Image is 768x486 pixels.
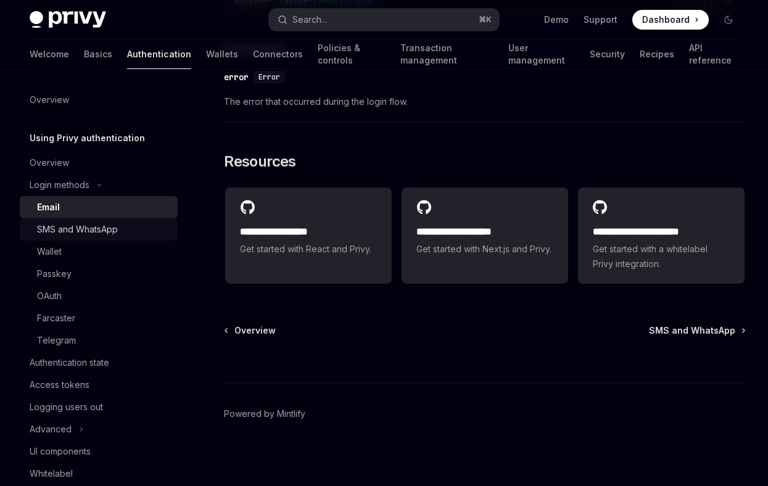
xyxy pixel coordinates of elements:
button: Open search [269,9,498,31]
div: Farcaster [37,311,75,326]
div: Login methods [30,178,89,192]
a: Access tokens [20,374,178,396]
div: Wallet [37,244,62,259]
a: SMS and WhatsApp [20,218,178,241]
span: ⌘ K [479,15,492,25]
a: Telegram [20,329,178,352]
a: Overview [225,324,276,337]
a: Passkey [20,263,178,285]
span: Resources [224,152,296,171]
a: Policies & controls [318,39,386,69]
div: Overview [30,155,69,170]
div: Passkey [37,266,72,281]
div: Email [37,200,60,215]
a: Basics [84,39,112,69]
h5: Using Privy authentication [30,131,145,146]
a: Powered by Mintlify [224,408,305,420]
div: Overview [30,93,69,107]
button: Toggle Login methods section [20,174,178,196]
a: Overview [20,152,178,174]
a: Wallet [20,241,178,263]
span: Overview [234,324,276,337]
a: Logging users out [20,396,178,418]
span: Get started with React and Privy. [240,242,377,257]
a: Overview [20,89,178,111]
a: SMS and WhatsApp [649,324,745,337]
a: Transaction management [400,39,494,69]
span: Get started with a whitelabel Privy integration. [593,242,730,271]
a: Farcaster [20,307,178,329]
div: Advanced [30,422,72,437]
div: SMS and WhatsApp [37,222,118,237]
a: Wallets [206,39,238,69]
div: Access tokens [30,377,89,392]
div: UI components [30,444,91,459]
span: SMS and WhatsApp [649,324,735,337]
button: Toggle Advanced section [20,418,178,440]
a: Whitelabel [20,463,178,485]
div: Authentication state [30,355,109,370]
div: Logging users out [30,400,103,414]
img: dark logo [30,11,106,28]
a: Connectors [253,39,303,69]
a: OAuth [20,285,178,307]
a: Authentication [127,39,191,69]
span: Dashboard [642,14,690,26]
a: Demo [544,14,569,26]
button: Toggle dark mode [719,10,738,30]
a: API reference [689,39,738,69]
div: Telegram [37,333,76,348]
div: error [224,71,249,83]
a: User management [508,39,575,69]
div: Search... [292,12,327,27]
a: Authentication state [20,352,178,374]
a: Dashboard [632,10,709,30]
a: Welcome [30,39,69,69]
a: Email [20,196,178,218]
span: The error that occurred during the login flow. [224,94,746,109]
div: Whitelabel [30,466,73,481]
a: Recipes [640,39,674,69]
a: Support [584,14,617,26]
span: Error [258,72,280,82]
a: Security [590,39,625,69]
a: UI components [20,440,178,463]
span: Get started with Next.js and Privy. [416,242,553,257]
div: OAuth [37,289,62,303]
